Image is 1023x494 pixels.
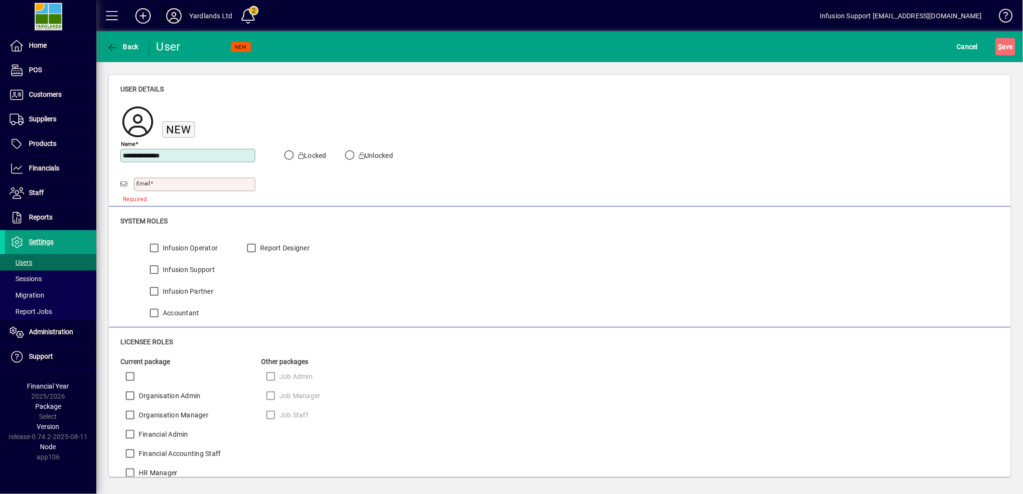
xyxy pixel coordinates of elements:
label: Organisation Admin [137,391,201,401]
button: Back [104,38,141,55]
span: Financial Year [27,382,69,390]
span: Support [29,352,53,360]
a: Financials [5,156,96,181]
div: Yardlands Ltd [189,8,232,24]
a: Support [5,345,96,369]
span: Other packages [261,358,308,365]
a: Home [5,34,96,58]
span: S [998,43,1002,51]
span: Migration [10,291,44,299]
span: Users [10,259,32,266]
a: Administration [5,320,96,344]
span: Financials [29,164,59,172]
span: Cancel [957,39,978,54]
a: Knowledge Base [992,2,1011,33]
a: Reports [5,206,96,230]
label: Report Designer [258,243,310,253]
a: Report Jobs [5,303,96,320]
span: Settings [29,238,53,246]
span: Package [35,403,61,410]
app-page-header-button: Back [96,38,149,55]
span: NEW [235,44,247,50]
button: Add [128,7,158,25]
label: Infusion Partner [161,286,213,296]
span: Back [106,43,139,51]
span: Sessions [10,275,42,283]
span: New [166,123,191,136]
span: Customers [29,91,62,98]
span: POS [29,66,42,74]
label: Financial Admin [137,429,188,439]
span: ave [998,39,1013,54]
label: Locked [296,151,327,160]
label: Accountant [161,308,199,318]
a: Users [5,254,96,271]
label: Financial Accounting Staff [137,449,221,458]
span: Suppliers [29,115,56,123]
span: Administration [29,328,73,336]
mat-error: Required [123,194,248,204]
button: Save [996,38,1015,55]
a: Customers [5,83,96,107]
label: Organisation Manager [137,410,209,420]
span: User details [120,85,164,93]
a: Staff [5,181,96,205]
div: Infusion Support [EMAIL_ADDRESS][DOMAIN_NAME] [820,8,982,24]
label: Unlocked [357,151,393,160]
div: User [157,39,197,54]
span: Home [29,41,47,49]
label: HR Manager [137,468,178,478]
span: Node [40,443,56,451]
button: Cancel [955,38,981,55]
span: Report Jobs [10,308,52,315]
a: Migration [5,287,96,303]
span: Version [37,423,60,430]
button: Profile [158,7,189,25]
span: System roles [120,217,168,225]
a: Products [5,132,96,156]
span: Staff [29,189,44,196]
span: Current package [120,358,170,365]
a: POS [5,58,96,82]
mat-label: Email [136,180,150,187]
a: Suppliers [5,107,96,131]
label: Infusion Support [161,265,215,274]
span: Reports [29,213,52,221]
label: Infusion Operator [161,243,218,253]
mat-label: Name [121,140,135,147]
span: Products [29,140,56,147]
a: Sessions [5,271,96,287]
span: Licensee roles [120,338,173,346]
